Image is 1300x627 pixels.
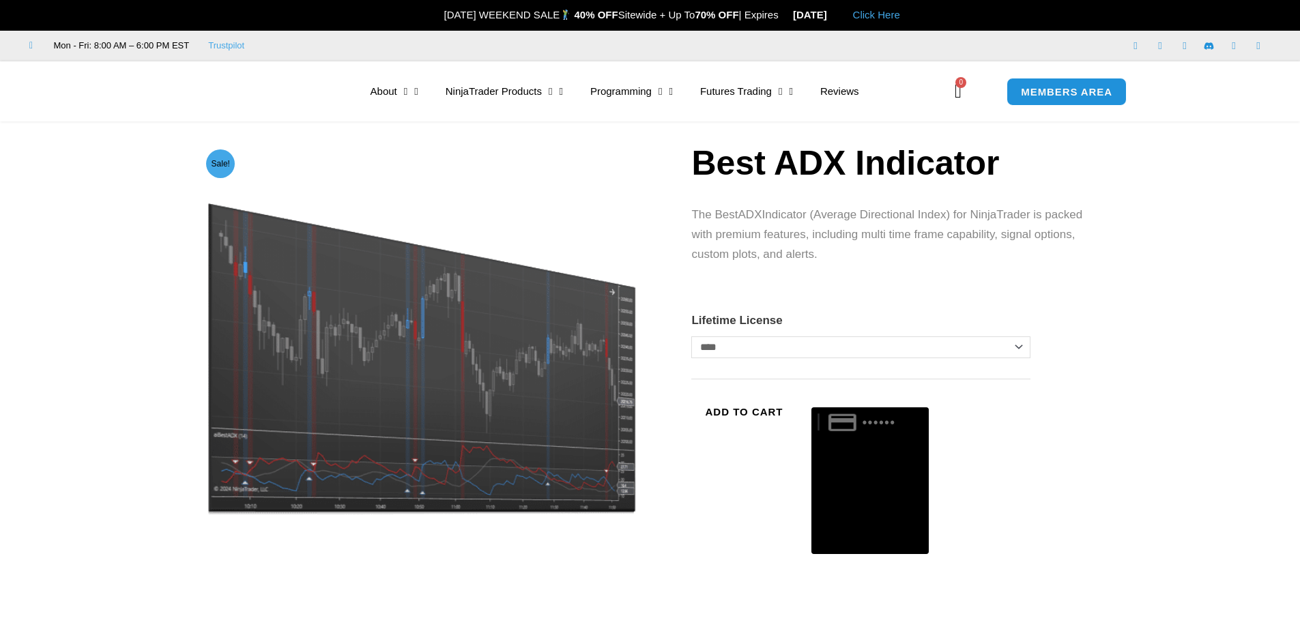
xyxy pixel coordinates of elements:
[934,72,982,111] a: 0
[809,398,931,399] iframe: Secure payment input frame
[208,38,244,54] a: Trustpilot
[357,76,951,107] nav: Menu
[575,9,618,20] strong: 40% OFF
[50,38,190,54] span: Mon - Fri: 8:00 AM – 6:00 PM EST
[691,139,1090,187] h1: Best ADX Indicator
[955,77,966,88] span: 0
[691,314,782,327] label: Lifetime License
[691,400,796,424] button: Add to cart
[793,9,839,20] strong: [DATE]
[432,76,577,107] a: NinjaTrader Products
[357,76,432,107] a: About
[811,407,929,555] button: Buy with GPay
[853,9,900,20] a: Click Here
[577,76,687,107] a: Programming
[429,9,793,20] span: [DATE] WEEKEND SALE Sitewide + Up To | Expires
[560,10,570,20] img: 🏌️‍♂️
[691,208,738,221] span: The Best
[762,208,814,221] span: Indicator (
[433,10,443,20] img: 🎉
[687,76,807,107] a: Futures Trading
[813,208,950,221] span: Average Directional Index)
[202,145,641,517] img: BestADX
[807,76,873,107] a: Reviews
[1007,78,1127,106] a: MEMBERS AREA
[206,149,235,178] span: Sale!
[738,208,762,221] span: ADX
[695,9,738,20] strong: 70% OFF
[1021,87,1112,97] span: MEMBERS AREA
[691,208,1082,261] span: for NinjaTrader is packed with premium features, including multi time frame capability, signal op...
[779,10,790,20] img: ⌛
[863,415,897,430] text: ••••••
[161,67,308,116] img: LogoAI | Affordable Indicators – NinjaTrader
[691,365,715,373] a: Clear options
[828,10,838,20] img: 🏭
